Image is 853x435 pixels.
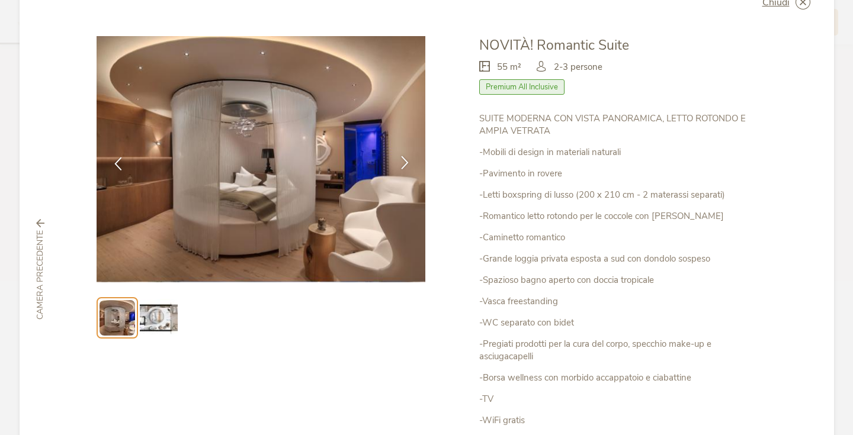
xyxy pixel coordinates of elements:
[479,36,629,54] span: NOVITÀ! Romantic Suite
[479,146,756,159] p: -Mobili di design in materiali naturali
[479,274,756,286] p: -Spazioso bagno aperto con doccia tropicale
[479,189,756,201] p: -Letti boxspring di lusso (200 x 210 cm - 2 materassi separati)
[479,167,756,180] p: -Pavimento in rovere
[97,36,425,282] img: NOVITÀ! Romantic Suite
[497,61,521,73] span: 55 m²
[479,231,756,244] p: -Caminetto romantico
[479,79,565,95] span: Premium All Inclusive
[479,112,756,137] p: SUITE MODERNA CON VISTA PANORAMICA, LETTO ROTONDO E AMPIA VETRATA
[554,61,602,73] span: 2-3 persone
[34,230,46,320] span: Camera precedente
[479,210,756,223] p: -Romantico letto rotondo per le coccole con [PERSON_NAME]
[479,253,756,265] p: -Grande loggia privata esposta a sud con dondolo sospeso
